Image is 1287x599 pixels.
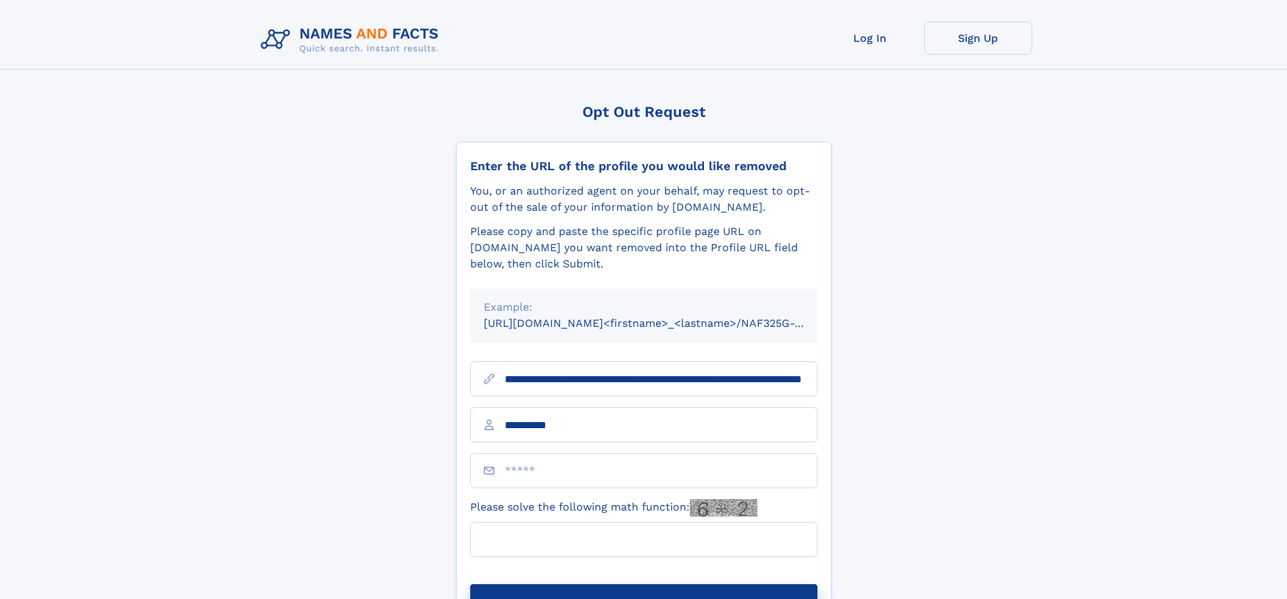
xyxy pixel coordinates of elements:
div: Opt Out Request [456,103,832,120]
a: Sign Up [924,22,1032,55]
label: Please solve the following math function: [470,499,757,517]
small: [URL][DOMAIN_NAME]<firstname>_<lastname>/NAF325G-xxxxxxxx [484,317,843,330]
div: Example: [484,299,804,315]
div: Please copy and paste the specific profile page URL on [DOMAIN_NAME] you want removed into the Pr... [470,224,817,272]
a: Log In [816,22,924,55]
img: Logo Names and Facts [255,22,450,58]
div: You, or an authorized agent on your behalf, may request to opt-out of the sale of your informatio... [470,183,817,215]
div: Enter the URL of the profile you would like removed [470,159,817,174]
